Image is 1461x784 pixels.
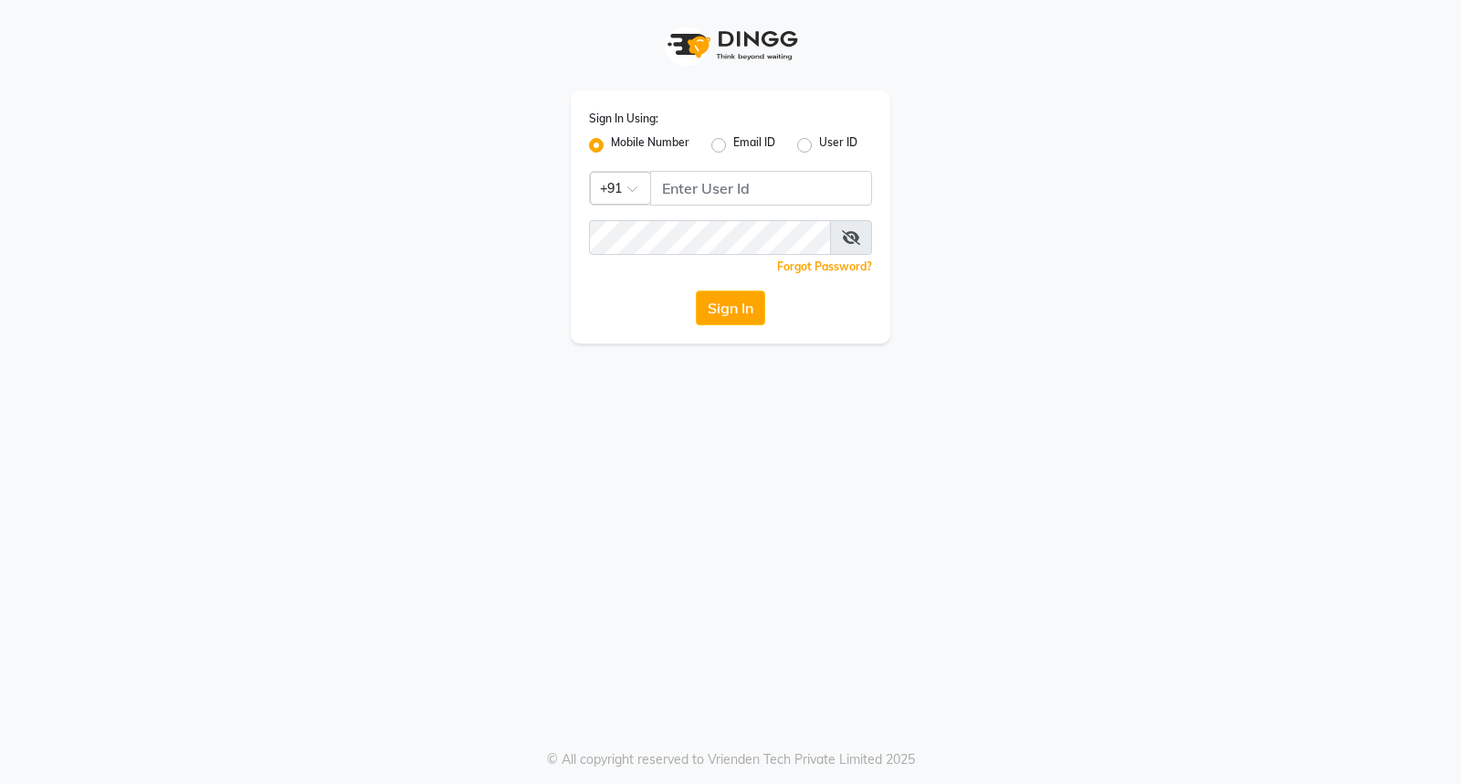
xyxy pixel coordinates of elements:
[650,171,872,206] input: Username
[657,18,804,72] img: logo1.svg
[589,111,658,127] label: Sign In Using:
[589,220,831,255] input: Username
[696,291,765,325] button: Sign In
[819,134,857,156] label: User ID
[777,260,872,273] a: Forgot Password?
[733,134,775,156] label: Email ID
[611,134,689,156] label: Mobile Number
